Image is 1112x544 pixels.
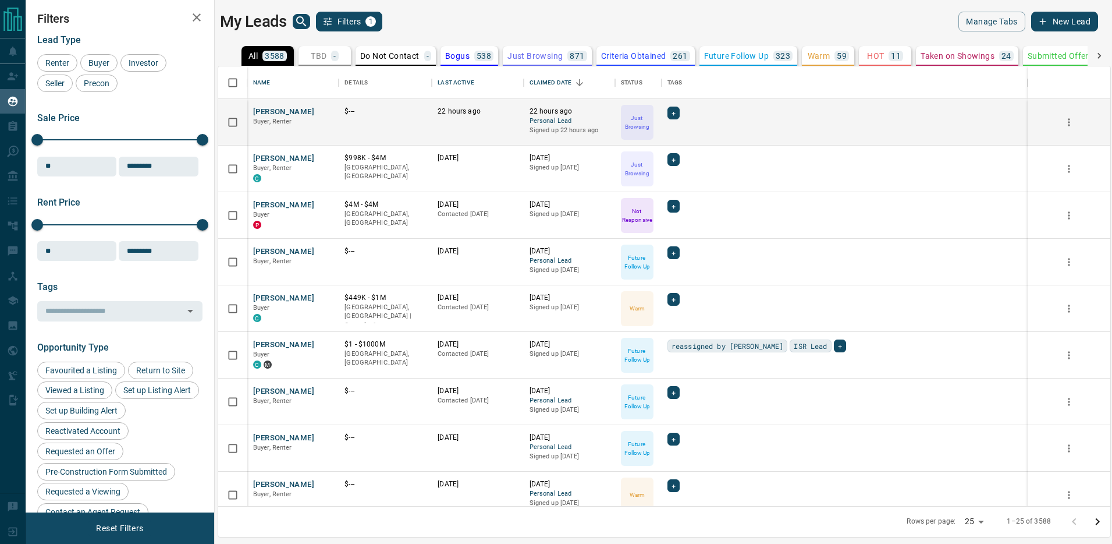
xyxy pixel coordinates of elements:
[530,256,609,266] span: Personal Lead
[1060,486,1078,504] button: more
[247,66,339,99] div: Name
[37,281,58,292] span: Tags
[667,479,680,492] div: +
[344,210,426,228] p: [GEOGRAPHIC_DATA], [GEOGRAPHIC_DATA]
[427,52,429,60] p: -
[794,340,827,352] span: ISR Lead
[125,58,162,68] span: Investor
[867,52,884,60] p: HOT
[1001,52,1011,60] p: 24
[1060,440,1078,457] button: more
[530,303,609,312] p: Signed up [DATE]
[344,246,426,256] p: $---
[265,52,285,60] p: 3588
[891,52,901,60] p: 11
[438,210,517,219] p: Contacted [DATE]
[37,362,125,379] div: Favourited a Listing
[37,422,129,440] div: Reactivated Account
[248,52,258,60] p: All
[530,66,572,99] div: Claimed Date
[253,444,292,451] span: Buyer, Renter
[907,517,955,527] p: Rows per page:
[672,433,676,445] span: +
[253,221,261,229] div: property.ca
[76,75,118,92] div: Precon
[438,340,517,349] p: [DATE]
[344,340,426,349] p: $1 - $1000M
[667,200,680,213] div: +
[530,200,609,210] p: [DATE]
[253,479,314,490] button: [PERSON_NAME]
[344,303,426,330] p: Toronto
[37,34,81,45] span: Lead Type
[264,361,272,369] div: mrloft.ca
[1086,510,1109,534] button: Go to next page
[622,114,652,131] p: Just Browsing
[667,153,680,166] div: +
[838,340,842,352] span: +
[673,52,687,60] p: 261
[530,116,609,126] span: Personal Lead
[507,52,563,60] p: Just Browsing
[622,393,652,411] p: Future Follow Up
[1060,114,1078,131] button: more
[344,200,426,210] p: $4M - $4M
[253,293,314,304] button: [PERSON_NAME]
[438,293,517,303] p: [DATE]
[253,397,292,405] span: Buyer, Renter
[672,340,783,352] span: reassigned by [PERSON_NAME]
[621,66,642,99] div: Status
[253,314,261,322] div: condos.ca
[253,433,314,444] button: [PERSON_NAME]
[1060,253,1078,271] button: more
[132,366,189,375] span: Return to Site
[316,12,383,31] button: Filters1
[344,386,426,396] p: $---
[220,12,287,31] h1: My Leads
[667,107,680,119] div: +
[41,79,69,88] span: Seller
[667,293,680,306] div: +
[253,386,314,397] button: [PERSON_NAME]
[253,340,314,351] button: [PERSON_NAME]
[41,426,125,436] span: Reactivated Account
[530,433,609,443] p: [DATE]
[530,163,609,172] p: Signed up [DATE]
[253,246,314,257] button: [PERSON_NAME]
[253,361,261,369] div: condos.ca
[80,79,113,88] span: Precon
[672,387,676,398] span: +
[837,52,847,60] p: 59
[571,75,588,91] button: Sort
[253,118,292,125] span: Buyer, Renter
[80,54,118,72] div: Buyer
[672,294,676,305] span: +
[530,293,609,303] p: [DATE]
[960,513,988,530] div: 25
[37,483,129,500] div: Requested a Viewing
[630,490,645,499] p: Warm
[253,164,292,172] span: Buyer, Renter
[530,452,609,461] p: Signed up [DATE]
[432,66,523,99] div: Last Active
[630,304,645,313] p: Warm
[41,507,144,517] span: Contact an Agent Request
[438,433,517,443] p: [DATE]
[438,107,517,116] p: 22 hours ago
[622,347,652,364] p: Future Follow Up
[530,443,609,453] span: Personal Lead
[958,12,1025,31] button: Manage Tabs
[333,52,336,60] p: -
[667,66,683,99] div: Tags
[667,246,680,259] div: +
[37,54,77,72] div: Renter
[445,52,470,60] p: Bogus
[41,406,122,415] span: Set up Building Alert
[41,467,171,476] span: Pre-Construction Form Submitted
[438,479,517,489] p: [DATE]
[344,433,426,443] p: $---
[344,293,426,303] p: $449K - $1M
[530,405,609,415] p: Signed up [DATE]
[662,66,1028,99] div: Tags
[344,163,426,181] p: [GEOGRAPHIC_DATA], [GEOGRAPHIC_DATA]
